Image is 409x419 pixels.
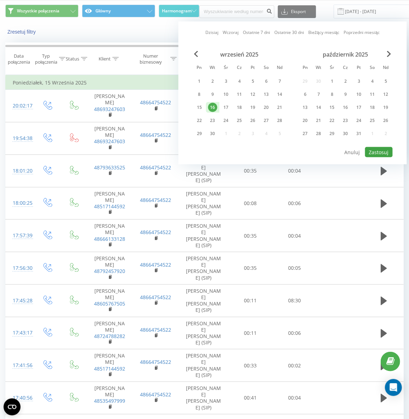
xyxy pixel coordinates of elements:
div: 20 [262,103,271,112]
div: 7 [314,90,323,99]
div: 25 [368,116,377,125]
div: 3 [355,77,364,86]
a: 48664754522 [140,164,171,171]
div: 5 [249,77,258,86]
abbr: sobota [367,63,378,74]
td: [PERSON_NAME] [87,90,133,122]
div: ndz 28 wrz 2025 [273,115,287,126]
button: Eksport [278,5,316,18]
td: 00:04 [273,382,317,414]
td: 00:04 [273,220,317,252]
div: pt 17 paź 2025 [352,102,366,113]
td: 00:35 [228,220,273,252]
div: śr 17 wrz 2025 [220,102,233,113]
div: pon 20 paź 2025 [299,115,312,126]
div: czw 9 paź 2025 [339,89,352,100]
td: [PERSON_NAME] [87,220,133,252]
div: pon 22 wrz 2025 [193,115,206,126]
div: 18:00:25 [13,196,27,210]
div: 20 [301,116,310,125]
div: Typ połączenia [35,53,57,65]
span: Harmonogram [162,8,192,13]
td: 00:02 [273,349,317,382]
a: Wczoraj [223,29,239,36]
div: 24 [355,116,364,125]
div: pt 3 paź 2025 [352,76,366,87]
abbr: poniedziałek [300,63,311,74]
button: Wszystkie połączenia [5,5,78,17]
button: Open CMP widget [4,398,21,415]
div: 29 [328,129,337,138]
abbr: czwartek [340,63,351,74]
abbr: czwartek [234,63,245,74]
div: sob 25 paź 2025 [366,115,379,126]
span: Previous Month [194,51,198,57]
div: 29 [195,129,204,138]
td: [PERSON_NAME] [PERSON_NAME] (SIP) [179,220,228,252]
a: 48664754522 [140,132,171,138]
div: 5 [381,77,391,86]
input: Wyszukiwanie według numeru [199,5,274,18]
div: 14 [275,90,285,99]
div: 4 [368,77,377,86]
abbr: piątek [248,63,258,74]
div: ndz 5 paź 2025 [379,76,393,87]
div: 17 [222,103,231,112]
div: czw 23 paź 2025 [339,115,352,126]
div: 12 [249,90,258,99]
div: 20:02:17 [13,99,27,113]
a: 48605767505 [94,300,125,307]
div: sob 4 paź 2025 [366,76,379,87]
div: 1 [328,77,337,86]
div: 22 [195,116,204,125]
a: 48664754522 [140,326,171,333]
div: 17:40:56 [13,391,27,405]
a: Poprzedni miesiąc [344,29,380,36]
a: 48664754522 [140,294,171,301]
div: 18:01:20 [13,164,27,178]
div: czw 30 paź 2025 [339,128,352,139]
div: 16 [341,103,350,112]
abbr: środa [221,63,232,74]
button: Anuluj [340,147,364,157]
div: 26 [249,116,258,125]
div: 2 [341,77,350,86]
div: wt 2 wrz 2025 [206,76,220,87]
a: 48535497999 [94,397,125,404]
div: śr 3 wrz 2025 [220,76,233,87]
div: 2 [208,77,217,86]
td: 00:41 [228,382,273,414]
div: 11 [368,90,377,99]
td: [PERSON_NAME] [87,382,133,414]
div: Numer biznesowy [133,53,169,65]
div: wt 23 wrz 2025 [206,115,220,126]
div: 13 [262,90,271,99]
div: śr 1 paź 2025 [326,76,339,87]
div: ndz 26 paź 2025 [379,115,393,126]
div: 18 [368,103,377,112]
div: czw 11 wrz 2025 [233,89,246,100]
abbr: niedziela [381,63,391,74]
a: 48666133128 [94,235,125,242]
div: ndz 21 wrz 2025 [273,102,287,113]
div: 24 [222,116,231,125]
div: śr 8 paź 2025 [326,89,339,100]
div: sob 13 wrz 2025 [260,89,273,100]
div: Open Intercom Messenger [385,379,402,396]
td: [PERSON_NAME] [PERSON_NAME] (SIP) [179,155,228,187]
abbr: środa [327,63,338,74]
td: 00:08 [228,187,273,220]
td: [PERSON_NAME] [87,252,133,285]
abbr: poniedziałek [194,63,205,74]
div: czw 2 paź 2025 [339,76,352,87]
div: Status [66,56,79,62]
div: 30 [208,129,217,138]
div: 27 [262,116,271,125]
div: 19 [249,103,258,112]
abbr: niedziela [275,63,285,74]
div: 6 [301,90,310,99]
div: pon 27 paź 2025 [299,128,312,139]
td: [PERSON_NAME] [87,317,133,349]
div: wrzesień 2025 [193,51,287,58]
div: 4 [235,77,244,86]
